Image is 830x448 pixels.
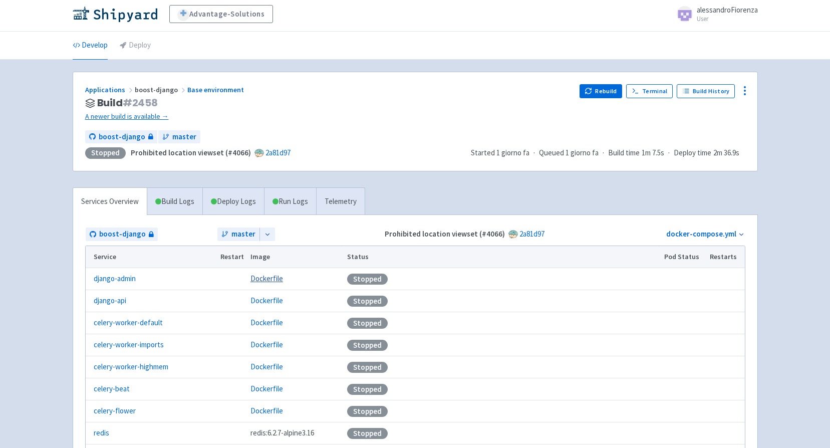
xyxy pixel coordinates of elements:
a: Dockerfile [250,318,283,327]
a: Base environment [187,85,245,94]
a: Advantage-Solutions [169,5,273,23]
span: Queued [539,148,599,157]
a: 2a81d97 [519,229,544,239]
a: redis [94,427,109,439]
a: master [158,130,200,144]
a: Dockerfile [250,384,283,393]
span: alessandroFiorenza [697,5,758,15]
a: boost-django [86,228,158,241]
span: # 2458 [123,96,158,110]
div: Stopped [347,384,388,395]
a: boost-django [85,130,157,144]
span: boost-django [99,229,146,240]
a: docker-compose.yml [666,229,736,239]
a: Build History [677,84,735,98]
th: Image [247,246,344,268]
th: Status [344,246,661,268]
span: master [231,229,255,240]
span: redis:6.2.7-alpine3.16 [250,427,314,439]
small: User [697,16,758,22]
a: Dockerfile [250,362,283,371]
span: Build time [608,147,640,159]
a: A newer build is available → [85,111,572,122]
a: Dockerfile [250,340,283,349]
a: django-admin [94,273,136,285]
a: celery-beat [94,383,130,395]
th: Service [86,246,217,268]
div: Stopped [347,362,388,373]
div: Stopped [347,340,388,351]
a: Run Logs [264,188,316,215]
a: Develop [73,32,108,60]
a: Telemetry [316,188,365,215]
span: 2m 36.9s [713,147,739,159]
div: · · · [471,147,745,159]
img: Shipyard logo [73,6,157,22]
a: celery-worker-highmem [94,361,168,373]
time: 1 giorno fa [566,148,599,157]
th: Restarts [706,246,744,268]
a: master [217,228,259,241]
span: boost-django [99,131,145,143]
a: celery-worker-default [94,317,163,329]
div: Stopped [347,406,388,417]
th: Pod Status [661,246,706,268]
a: Services Overview [73,188,147,215]
a: Applications [85,85,135,94]
a: celery-worker-imports [94,339,164,351]
div: Stopped [347,296,388,307]
div: Stopped [347,428,388,439]
a: Dockerfile [250,406,283,415]
a: Deploy [120,32,151,60]
a: Terminal [626,84,673,98]
strong: Prohibited location viewset (#4066) [131,148,251,157]
div: Stopped [347,318,388,329]
span: 1m 7.5s [642,147,664,159]
span: boost-django [135,85,187,94]
div: Stopped [347,274,388,285]
a: celery-flower [94,405,136,417]
th: Restart [217,246,247,268]
span: master [172,131,196,143]
strong: Prohibited location viewset (#4066) [385,229,505,239]
time: 1 giorno fa [496,148,529,157]
a: django-api [94,295,126,307]
button: Rebuild [580,84,623,98]
a: Deploy Logs [202,188,264,215]
span: Deploy time [674,147,711,159]
a: alessandroFiorenza User [671,6,758,22]
a: Dockerfile [250,296,283,305]
a: Dockerfile [250,274,283,283]
a: 2a81d97 [265,148,291,157]
div: Stopped [85,147,126,159]
span: Started [471,148,529,157]
a: Build Logs [147,188,202,215]
span: Build [97,97,158,109]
